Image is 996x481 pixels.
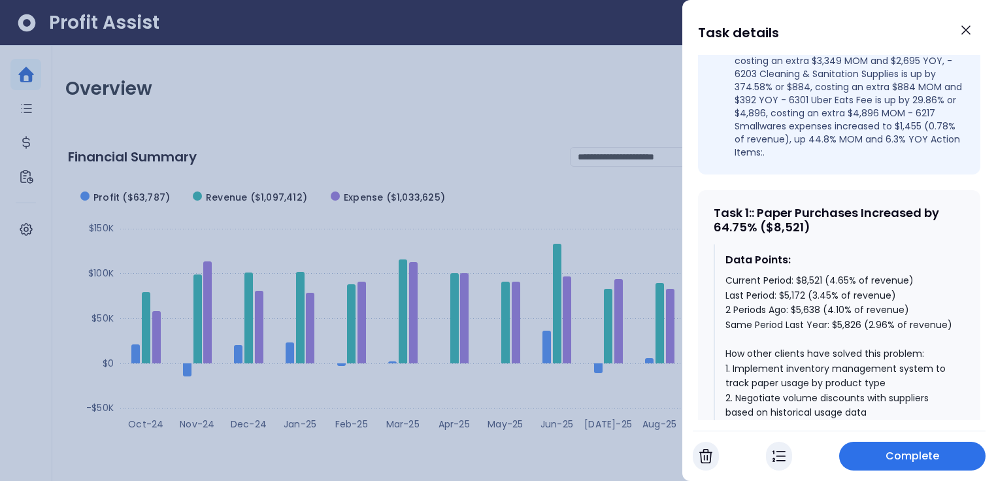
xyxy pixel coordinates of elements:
div: Data Points: [725,252,954,268]
span: Complete [886,448,940,464]
h1: Task details [698,21,779,44]
button: Close [952,16,980,44]
div: Task 1 : : Paper Purchases Increased by 64.75% ($8,521) [714,206,965,234]
button: Complete [839,442,986,471]
img: In Progress [772,448,786,464]
img: Cancel Task [699,448,712,464]
li: - 5102 Paper Purchases is up by 64.75% or $3,349, costing an extra $3,349 MOM and $2,695 YOY, - 6... [708,41,965,159]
